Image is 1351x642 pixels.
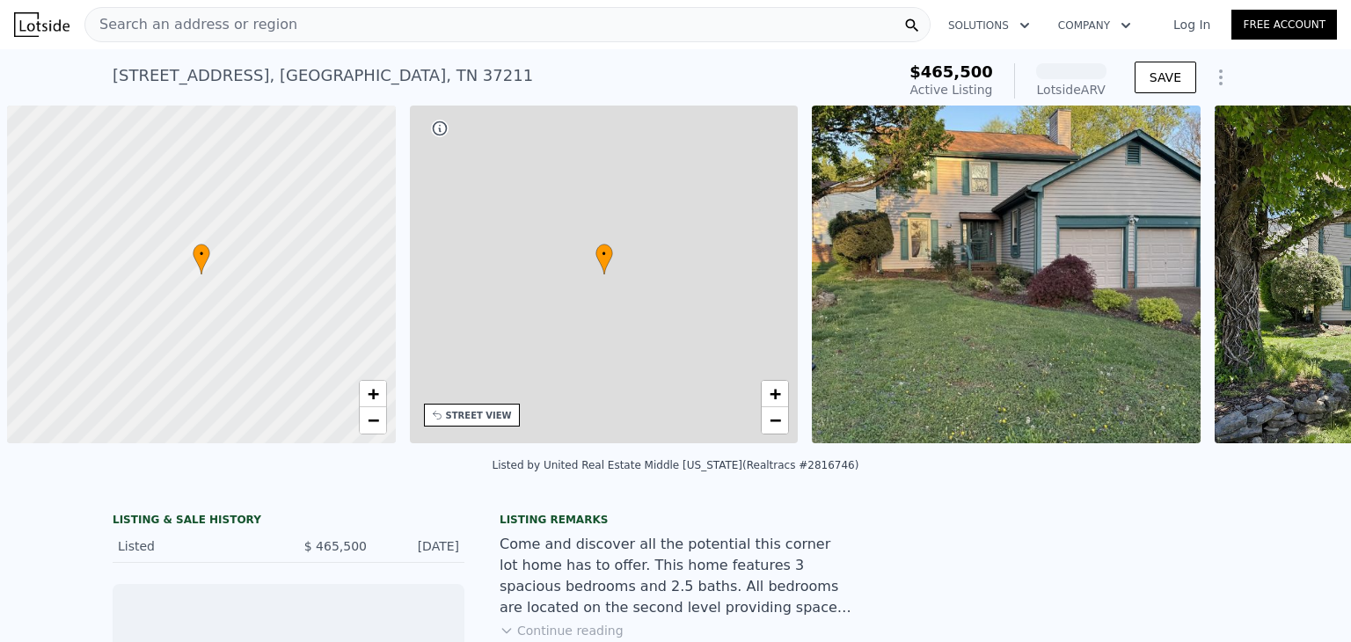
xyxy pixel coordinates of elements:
[381,537,459,555] div: [DATE]
[1203,60,1238,95] button: Show Options
[1036,81,1106,98] div: Lotside ARV
[360,381,386,407] a: Zoom in
[770,409,781,431] span: −
[85,14,297,35] span: Search an address or region
[500,622,624,639] button: Continue reading
[193,246,210,262] span: •
[500,534,851,618] div: Come and discover all the potential this corner lot home has to offer. This home features 3 spaci...
[118,537,274,555] div: Listed
[762,407,788,434] a: Zoom out
[909,62,993,81] span: $465,500
[812,106,1201,443] img: Sale: 145367598 Parcel: 91915747
[1152,16,1231,33] a: Log In
[1044,10,1145,41] button: Company
[14,12,69,37] img: Lotside
[304,539,367,553] span: $ 465,500
[934,10,1044,41] button: Solutions
[595,246,613,262] span: •
[762,381,788,407] a: Zoom in
[493,459,859,471] div: Listed by United Real Estate Middle [US_STATE] (Realtracs #2816746)
[360,407,386,434] a: Zoom out
[367,409,378,431] span: −
[910,83,993,97] span: Active Listing
[193,244,210,274] div: •
[1135,62,1196,93] button: SAVE
[770,383,781,405] span: +
[113,63,533,88] div: [STREET_ADDRESS] , [GEOGRAPHIC_DATA] , TN 37211
[113,513,464,530] div: LISTING & SALE HISTORY
[446,409,512,422] div: STREET VIEW
[367,383,378,405] span: +
[1231,10,1337,40] a: Free Account
[500,513,851,527] div: Listing remarks
[595,244,613,274] div: •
